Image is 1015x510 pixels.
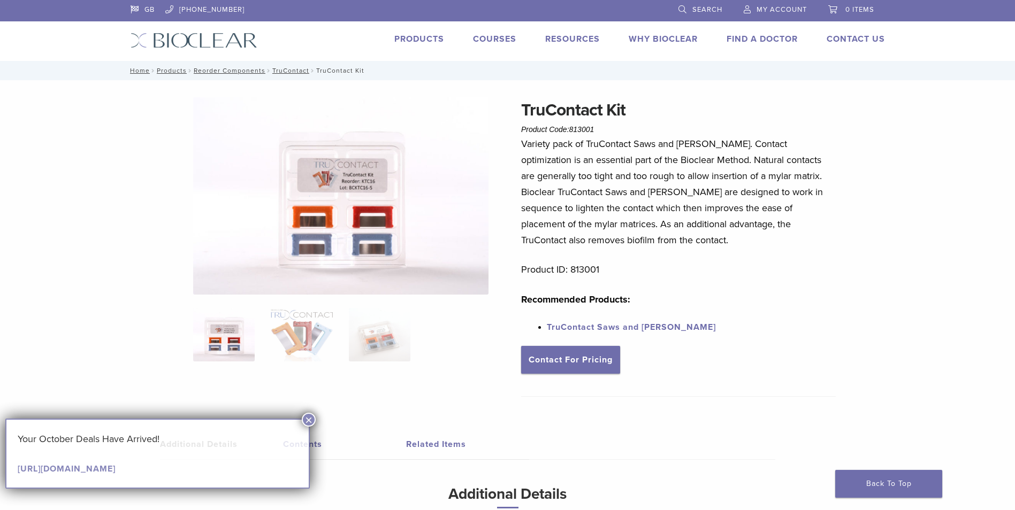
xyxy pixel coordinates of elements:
span: Search [692,5,722,14]
strong: Recommended Products: [521,293,630,305]
span: / [265,68,272,73]
span: My Account [757,5,807,14]
a: Contents [283,429,406,459]
span: Product Code: [521,125,594,134]
a: Contact Us [827,34,885,44]
a: Products [157,67,187,74]
img: TruContact-Assorted-1-324x324.jpg [193,308,255,361]
a: TruContact [272,67,309,74]
a: Reorder Components [194,67,265,74]
a: Why Bioclear [629,34,698,44]
a: Courses [473,34,516,44]
span: / [150,68,157,73]
p: Your October Deals Have Arrived! [18,431,297,447]
span: / [309,68,316,73]
nav: TruContact Kit [123,61,893,80]
button: Close [302,413,316,427]
a: Related Items [406,429,529,459]
img: TruContact Kit - Image 2 [271,308,332,361]
a: Back To Top [835,470,942,498]
a: TruContact Saws and [PERSON_NAME] [547,322,716,333]
h1: TruContact Kit [521,97,836,123]
img: TruContact-Assorted-1 [193,97,489,295]
span: / [187,68,194,73]
a: Contact For Pricing [521,346,620,374]
img: TruContact Kit - Image 3 [349,308,410,361]
a: Home [127,67,150,74]
p: Variety pack of TruContact Saws and [PERSON_NAME]. Contact optimization is an essential part of t... [521,136,836,248]
img: Bioclear [131,33,257,48]
a: Resources [545,34,600,44]
a: Find A Doctor [727,34,798,44]
span: 813001 [569,125,594,134]
a: Products [394,34,444,44]
span: 0 items [845,5,874,14]
p: Product ID: 813001 [521,261,836,277]
a: [URL][DOMAIN_NAME] [18,463,116,474]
